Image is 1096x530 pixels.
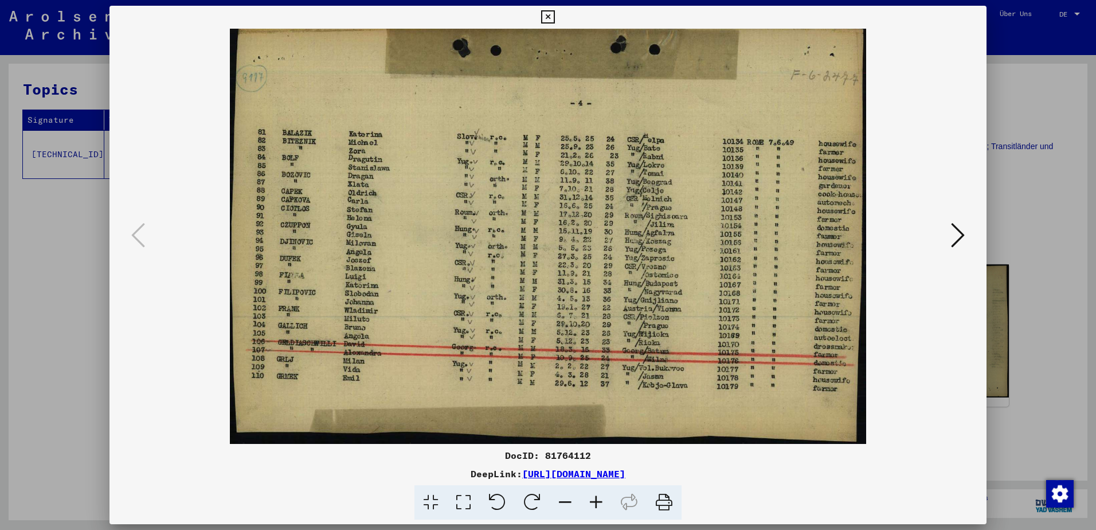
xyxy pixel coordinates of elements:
[1046,480,1074,508] img: Zustimmung ändern
[1046,480,1073,507] div: Zustimmung ändern
[109,467,987,481] div: DeepLink:
[148,29,948,444] img: 001.jpg
[522,468,625,480] a: [URL][DOMAIN_NAME]
[109,449,987,462] div: DocID: 81764112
